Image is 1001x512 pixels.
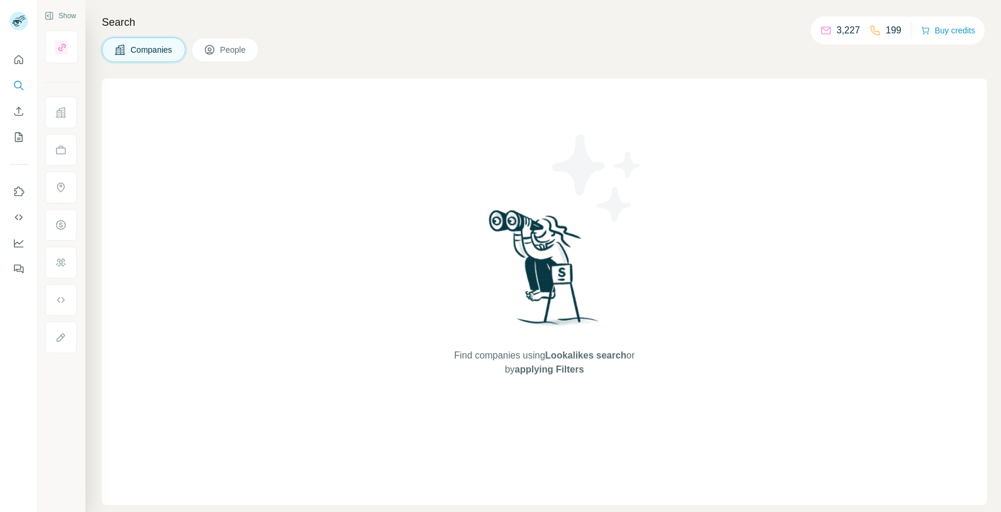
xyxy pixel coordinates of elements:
button: Buy credits [921,22,975,39]
h4: Search [102,14,987,30]
span: People [220,44,247,56]
span: applying Filters [515,364,584,374]
span: Lookalikes search [545,350,626,360]
span: Find companies using or by [451,349,638,377]
p: 199 [886,23,901,37]
span: Companies [131,44,173,56]
button: Show [36,7,84,25]
button: Use Surfe API [9,207,28,228]
button: Dashboard [9,233,28,254]
button: Quick start [9,49,28,70]
button: My lists [9,127,28,148]
button: Feedback [9,258,28,279]
button: Enrich CSV [9,101,28,122]
button: Search [9,75,28,96]
button: Use Surfe on LinkedIn [9,181,28,202]
p: 3,227 [837,23,860,37]
img: Surfe Illustration - Stars [544,125,650,231]
img: Surfe Illustration - Woman searching with binoculars [484,207,605,337]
